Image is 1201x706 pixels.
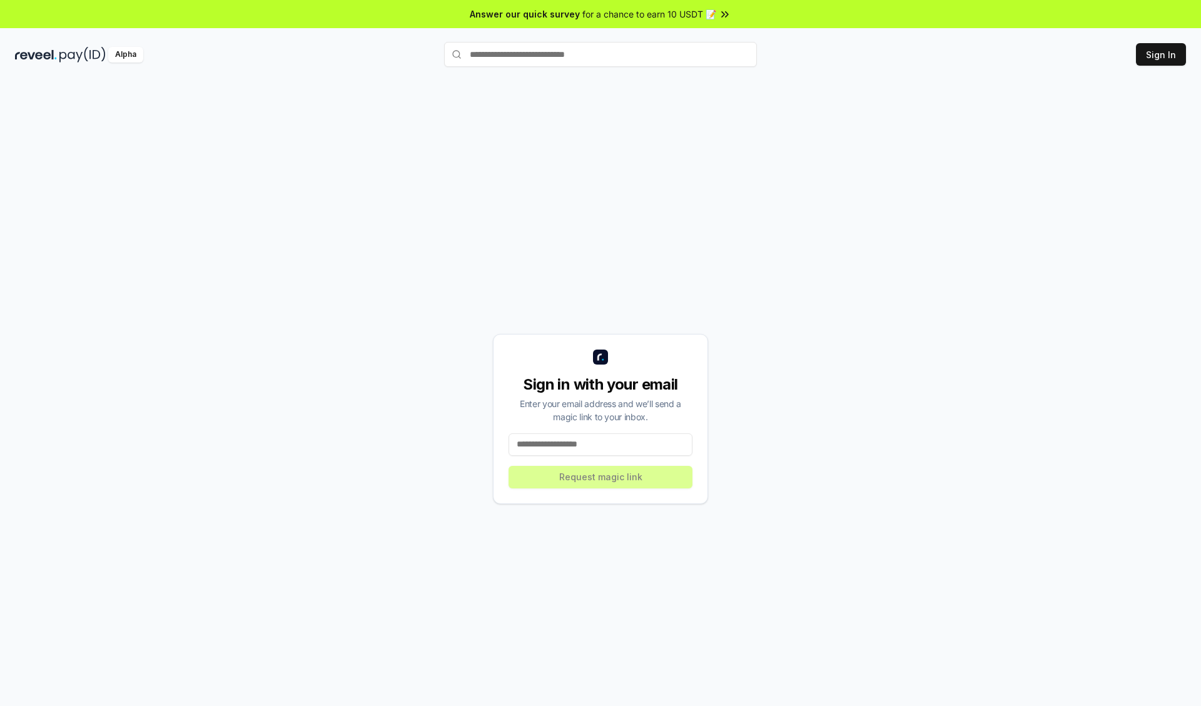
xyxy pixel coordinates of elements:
div: Alpha [108,47,143,63]
span: for a chance to earn 10 USDT 📝 [582,8,716,21]
div: Sign in with your email [509,375,692,395]
img: reveel_dark [15,47,57,63]
span: Answer our quick survey [470,8,580,21]
img: logo_small [593,350,608,365]
button: Sign In [1136,43,1186,66]
img: pay_id [59,47,106,63]
div: Enter your email address and we’ll send a magic link to your inbox. [509,397,692,423]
